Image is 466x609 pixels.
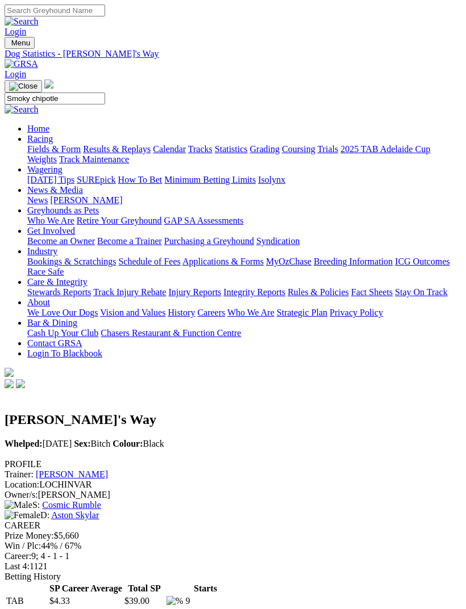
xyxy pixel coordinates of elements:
a: Coursing [282,144,315,154]
a: Track Maintenance [59,154,129,164]
a: News [27,195,48,205]
a: Greyhounds as Pets [27,205,99,215]
a: Purchasing a Greyhound [164,236,254,246]
span: Career: [5,551,31,561]
input: Search [5,93,105,104]
img: Search [5,104,39,115]
b: Colour: [113,439,143,448]
a: Race Safe [27,267,64,276]
a: Fact Sheets [351,287,393,297]
div: PROFILE [5,459,461,469]
a: Racing [27,134,53,144]
a: Integrity Reports [223,287,285,297]
td: 9 [185,595,226,607]
a: Bar & Dining [27,318,77,327]
span: Bitch [74,439,110,448]
div: CAREER [5,520,461,531]
div: [PERSON_NAME] [5,490,461,500]
a: Vision and Values [100,308,165,317]
td: TAB [6,595,48,607]
button: Toggle navigation [5,37,35,49]
img: logo-grsa-white.png [44,79,53,89]
div: Betting History [5,572,461,582]
a: Get Involved [27,226,75,236]
b: Sex: [74,439,90,448]
a: [PERSON_NAME] [50,195,122,205]
a: Calendar [153,144,186,154]
div: News & Media [27,195,461,205]
a: Login [5,69,26,79]
a: SUREpick [77,175,115,184]
img: GRSA [5,59,38,69]
a: Stay On Track [395,287,447,297]
span: S: [5,500,40,510]
a: Wagering [27,165,63,174]
a: MyOzChase [266,257,311,266]
img: logo-grsa-white.png [5,368,14,377]
a: Who We Are [227,308,274,317]
a: Login To Blackbook [27,348,102,358]
span: [DATE] [5,439,72,448]
td: $4.33 [49,595,123,607]
a: Statistics [215,144,248,154]
img: twitter.svg [16,379,25,388]
a: 2025 TAB Adelaide Cup [340,144,430,154]
span: Prize Money: [5,531,54,540]
a: Track Injury Rebate [93,287,166,297]
a: [DATE] Tips [27,175,74,184]
div: 1121 [5,561,461,572]
a: Care & Integrity [27,277,88,287]
a: Cash Up Your Club [27,328,98,338]
a: We Love Our Dogs [27,308,98,317]
div: 44% / 67% [5,541,461,551]
span: Win / Plc: [5,541,41,551]
div: $5,660 [5,531,461,541]
a: Schedule of Fees [118,257,180,266]
a: [PERSON_NAME] [36,469,108,479]
a: Retire Your Greyhound [77,216,162,225]
a: ICG Outcomes [395,257,450,266]
img: % [167,596,183,606]
a: Aston Skylar [51,510,99,520]
b: Whelped: [5,439,43,448]
a: Dog Statistics - [PERSON_NAME]'s Way [5,49,461,59]
span: Location: [5,480,39,489]
span: D: [5,510,49,520]
th: Total SP [124,583,165,594]
div: Greyhounds as Pets [27,216,461,226]
img: Close [9,82,38,91]
td: $39.00 [124,595,165,607]
a: Home [27,124,49,133]
a: Industry [27,246,57,256]
a: Chasers Restaurant & Function Centre [101,328,241,338]
div: Get Involved [27,236,461,246]
a: Careers [197,308,225,317]
a: Cosmic Rumble [42,500,101,510]
th: Starts [185,583,226,594]
th: SP Career Average [49,583,123,594]
a: Weights [27,154,57,164]
a: Trials [317,144,338,154]
div: LOCHINVAR [5,480,461,490]
button: Toggle navigation [5,80,42,93]
a: Become an Owner [27,236,95,246]
img: facebook.svg [5,379,14,388]
a: Grading [250,144,280,154]
img: Search [5,16,39,27]
div: Bar & Dining [27,328,461,338]
a: Who We Are [27,216,74,225]
a: Applications & Forms [182,257,264,266]
a: Syndication [256,236,299,246]
a: Rules & Policies [288,287,349,297]
a: Minimum Betting Limits [164,175,256,184]
div: 9; 4 - 1 - 1 [5,551,461,561]
div: About [27,308,461,318]
span: Last 4: [5,561,30,571]
img: Male [5,500,32,510]
a: About [27,297,50,307]
div: Wagering [27,175,461,185]
span: Owner/s: [5,490,38,499]
a: Become a Trainer [97,236,162,246]
a: Injury Reports [168,287,221,297]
